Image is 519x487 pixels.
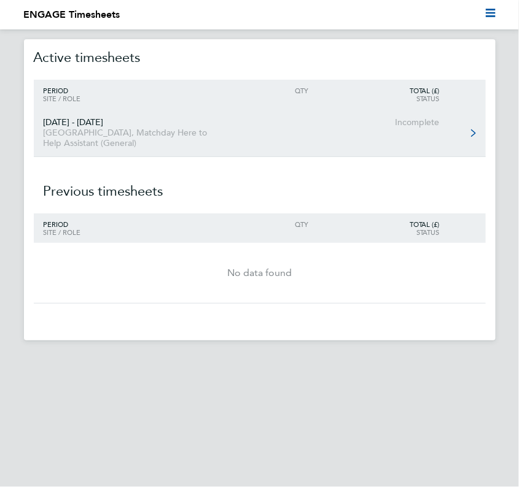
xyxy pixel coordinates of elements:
div: Total (£) [318,220,449,228]
h2: Previous timesheets [34,157,486,213]
a: [DATE] - [DATE][GEOGRAPHIC_DATA], Matchday Here to Help Assistant (General)Incomplete [34,109,486,157]
div: Site / Role [34,94,233,102]
div: No data found [34,266,486,280]
div: Status [318,94,449,102]
div: Incomplete [318,117,449,128]
h2: Active timesheets [34,36,486,80]
div: [GEOGRAPHIC_DATA], Matchday Here to Help Assistant (General) [34,128,233,148]
div: [DATE] - [DATE] [34,117,233,128]
div: Status [318,228,449,236]
div: Site / Role [34,228,233,236]
span: Period [44,86,69,95]
div: Total (£) [318,86,449,94]
div: Qty [232,220,318,228]
li: ENGAGE Timesheets [24,7,120,22]
div: Qty [232,86,318,94]
span: Period [44,220,69,229]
